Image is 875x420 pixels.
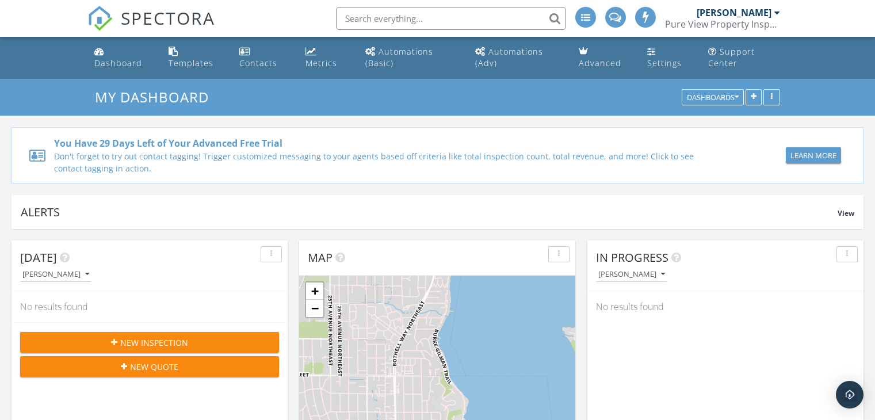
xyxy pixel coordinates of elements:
[647,58,682,68] div: Settings
[786,147,841,163] button: Learn More
[790,150,836,162] div: Learn More
[643,41,694,74] a: Settings
[587,291,863,322] div: No results found
[95,87,219,106] a: My Dashboard
[120,337,188,349] span: New Inspection
[87,16,215,40] a: SPECTORA
[579,58,621,68] div: Advanced
[20,267,91,282] button: [PERSON_NAME]
[596,250,668,265] span: In Progress
[361,41,461,74] a: Automations (Basic)
[574,41,633,74] a: Advanced
[687,94,739,102] div: Dashboards
[164,41,226,74] a: Templates
[596,267,667,282] button: [PERSON_NAME]
[87,6,113,31] img: The Best Home Inspection Software - Spectora
[305,58,337,68] div: Metrics
[22,270,89,278] div: [PERSON_NAME]
[365,46,433,68] div: Automations (Basic)
[90,41,154,74] a: Dashboard
[301,41,351,74] a: Metrics
[665,18,780,30] div: Pure View Property Inspections LLC
[169,58,213,68] div: Templates
[21,204,838,220] div: Alerts
[336,7,566,30] input: Search everything...
[121,6,215,30] span: SPECTORA
[20,250,57,265] span: [DATE]
[20,332,279,353] button: New Inspection
[54,150,713,174] div: Don't forget to try out contact tagging! Trigger customized messaging to your agents based off cr...
[471,41,565,74] a: Automations (Advanced)
[12,291,288,322] div: No results found
[838,208,854,218] span: View
[130,361,178,373] span: New Quote
[836,381,863,408] div: Open Intercom Messenger
[475,46,543,68] div: Automations (Adv)
[306,300,323,317] a: Zoom out
[54,136,713,150] div: You Have 29 Days Left of Your Advanced Free Trial
[308,250,333,265] span: Map
[94,58,142,68] div: Dashboard
[306,282,323,300] a: Zoom in
[20,356,279,377] button: New Quote
[704,41,785,74] a: Support Center
[239,58,277,68] div: Contacts
[682,90,744,106] button: Dashboards
[708,46,755,68] div: Support Center
[235,41,292,74] a: Contacts
[697,7,771,18] div: [PERSON_NAME]
[598,270,665,278] div: [PERSON_NAME]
